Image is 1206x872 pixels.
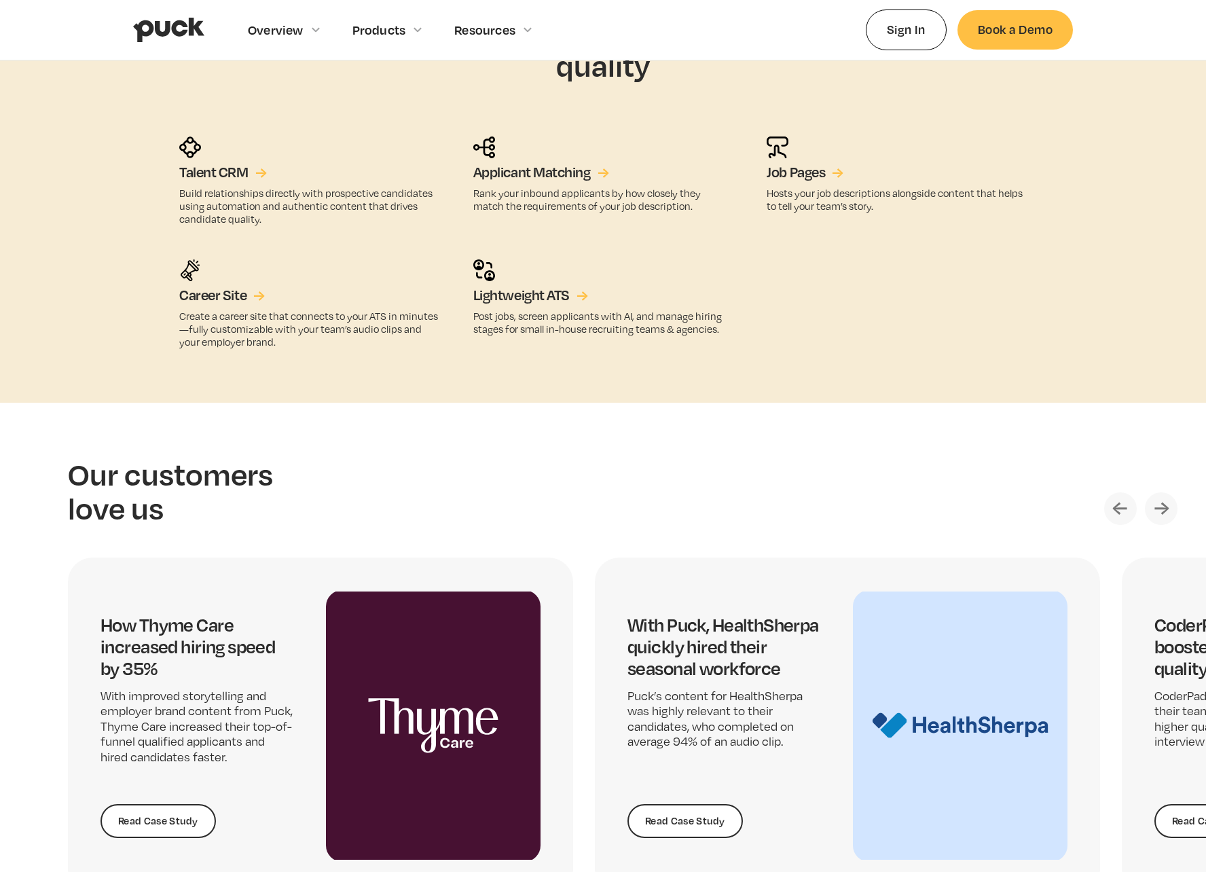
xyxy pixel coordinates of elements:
p: Build relationships directly with prospective candidates using automation and authentic content t... [179,187,439,226]
a: Sign In [866,10,947,50]
p: Puck’s content for HealthSherpa was highly relevant to their candidates, who completed on average... [627,689,820,750]
p: Create a career site that connects to your ATS in minutes—fully customizable with your team’s aud... [179,310,439,349]
a: Job Pages→ [767,164,843,181]
a: Read Case Study [627,804,743,838]
h5: Applicant Matching [473,164,591,181]
h4: With Puck, HealthSherpa quickly hired their seasonal workforce [627,614,820,679]
a: Lightweight ATS→ [473,287,589,304]
p: Post jobs, screen applicants with AI, and manage hiring stages for small in-house recruiting team... [473,310,733,335]
h2: Our customers love us [68,457,285,524]
div: Next slide [1145,492,1177,525]
div: → [253,287,265,304]
div: → [598,164,609,181]
p: Rank your inbound applicants by how closely they match the requirements of your job description. [473,187,733,213]
h5: Lightweight ATS [473,287,570,304]
a: Career Site→ [179,287,265,304]
div: Resources [454,22,515,37]
a: Book a Demo [957,10,1073,49]
h5: Career Site [179,287,246,304]
div: Previous slide [1104,492,1137,525]
div: → [577,287,588,304]
a: Applicant Matching→ [473,164,609,181]
p: Hosts your job descriptions alongside content that helps to tell your team’s story. [767,187,1027,213]
div: Products [352,22,406,37]
h5: Talent CRM [179,164,249,181]
h5: Job Pages [767,164,825,181]
div: → [255,164,267,181]
div: → [832,164,843,181]
h4: How Thyme Care increased hiring speed by 35% [100,614,293,679]
a: Talent CRM→ [179,164,267,181]
div: Overview [248,22,304,37]
a: Read Case Study [100,804,216,838]
p: With improved storytelling and employer brand content from Puck, Thyme Care increased their top-o... [100,689,293,765]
